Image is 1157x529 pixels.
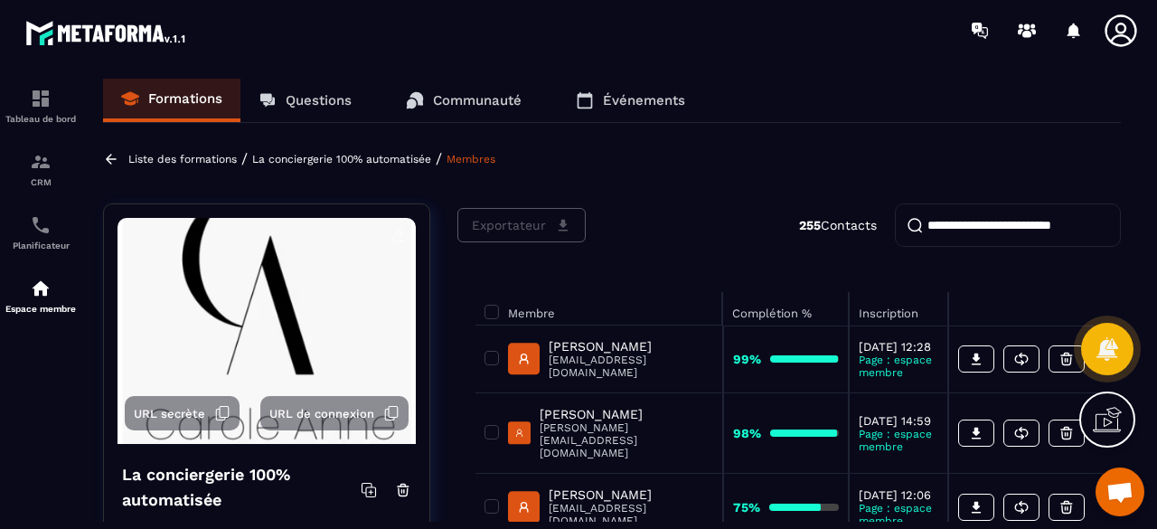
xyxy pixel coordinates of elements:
span: URL de connexion [269,407,374,420]
span: / [241,150,248,167]
th: Membre [475,292,723,326]
a: Événements [558,79,703,122]
a: La conciergerie 100% automatisée [252,153,431,165]
p: Page : espace membre [859,502,938,527]
p: [PERSON_NAME] [549,339,713,354]
th: Complétion % [723,292,849,326]
p: Page : espace membre [859,428,938,453]
strong: 255 [799,218,821,232]
a: formationformationCRM [5,137,77,201]
p: Formations [148,90,222,107]
a: Membres [447,153,495,165]
button: URL secrète [125,396,240,430]
img: formation [30,151,52,173]
p: Contacts [799,218,877,232]
a: automationsautomationsEspace membre [5,264,77,327]
p: Planificateur [5,241,77,250]
img: scheduler [30,214,52,236]
a: [PERSON_NAME][PERSON_NAME][EMAIL_ADDRESS][DOMAIN_NAME] [508,407,713,459]
p: [PERSON_NAME][EMAIL_ADDRESS][DOMAIN_NAME] [540,421,713,459]
img: logo [25,16,188,49]
a: schedulerschedulerPlanificateur [5,201,77,264]
a: formationformationTableau de bord [5,74,77,137]
p: [EMAIL_ADDRESS][DOMAIN_NAME] [549,354,713,379]
a: Liste des formations [128,153,237,165]
p: [DATE] 12:06 [859,488,938,502]
p: [PERSON_NAME] [549,487,713,502]
th: Inscription [849,292,948,326]
span: URL secrète [134,407,205,420]
a: Questions [240,79,370,122]
img: automations [30,278,52,299]
p: Tableau de bord [5,114,77,124]
a: Communauté [388,79,540,122]
p: CRM [5,177,77,187]
p: [PERSON_NAME] [540,407,713,421]
strong: 99% [733,352,761,366]
button: URL de connexion [260,396,409,430]
p: Événements [603,92,685,109]
h4: La conciergerie 100% automatisée [122,462,361,513]
p: [EMAIL_ADDRESS][DOMAIN_NAME] [549,502,713,527]
strong: 75% [733,500,760,515]
p: [DATE] 14:59 [859,414,938,428]
a: [PERSON_NAME][EMAIL_ADDRESS][DOMAIN_NAME] [508,339,713,379]
a: Ouvrir le chat [1096,468,1144,516]
img: background [118,218,416,444]
a: [PERSON_NAME][EMAIL_ADDRESS][DOMAIN_NAME] [508,487,713,527]
p: Communauté [433,92,522,109]
img: formation [30,88,52,109]
strong: 98% [733,426,761,440]
a: Formations [103,79,240,122]
p: Espace membre [5,304,77,314]
p: [DATE] 12:28 [859,340,938,354]
span: / [436,150,442,167]
p: Page : espace membre [859,354,938,379]
p: Questions [286,92,352,109]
